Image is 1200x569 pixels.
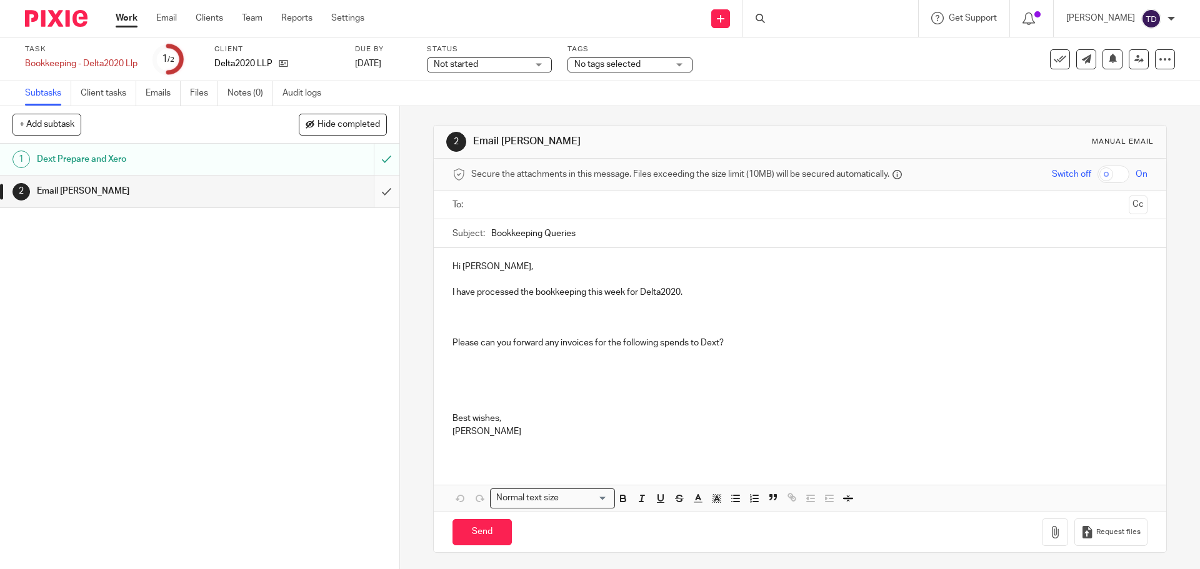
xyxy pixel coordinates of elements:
[214,57,272,70] p: Delta2020 LLP
[116,12,137,24] a: Work
[146,81,181,106] a: Emails
[562,492,607,505] input: Search for option
[299,114,387,135] button: Hide completed
[25,81,71,106] a: Subtasks
[317,120,380,130] span: Hide completed
[282,81,331,106] a: Audit logs
[281,12,312,24] a: Reports
[81,81,136,106] a: Client tasks
[452,227,485,240] label: Subject:
[25,44,137,54] label: Task
[452,425,1147,438] p: [PERSON_NAME]
[25,10,87,27] img: Pixie
[949,14,997,22] span: Get Support
[355,59,381,68] span: [DATE]
[156,12,177,24] a: Email
[37,182,253,200] h1: Email [PERSON_NAME]
[471,168,889,181] span: Secure the attachments in this message. Files exceeding the size limit (10MB) will be secured aut...
[1141,9,1161,29] img: svg%3E
[452,337,1147,349] p: Please can you forward any invoices for the following spends to Dext?
[452,412,1147,425] p: Best wishes,
[1074,518,1147,547] button: Request files
[427,44,552,54] label: Status
[242,12,262,24] a: Team
[1092,137,1154,147] div: Manual email
[196,12,223,24] a: Clients
[214,44,339,54] label: Client
[567,44,692,54] label: Tags
[1052,168,1091,181] span: Switch off
[37,150,253,169] h1: Dext Prepare and Xero
[190,81,218,106] a: Files
[1129,195,1147,214] button: Cc
[452,286,1147,299] p: I have processed the bookkeeping this week for Delta2020.
[1066,12,1135,24] p: [PERSON_NAME]
[473,135,827,148] h1: Email [PERSON_NAME]
[452,260,1147,273] p: Hi [PERSON_NAME],
[446,132,466,152] div: 2
[490,488,615,508] div: Search for option
[493,492,561,505] span: Normal text size
[12,183,30,200] div: 2
[331,12,364,24] a: Settings
[355,44,411,54] label: Due by
[12,114,81,135] button: + Add subtask
[1096,527,1141,537] span: Request files
[25,57,137,70] div: Bookkeeping - Delta2020 Llp
[574,60,641,69] span: No tags selected
[1136,168,1147,181] span: On
[12,151,30,168] div: 1
[452,199,466,211] label: To:
[162,52,174,66] div: 1
[167,56,174,63] small: /2
[452,519,512,546] input: Send
[434,60,478,69] span: Not started
[227,81,273,106] a: Notes (0)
